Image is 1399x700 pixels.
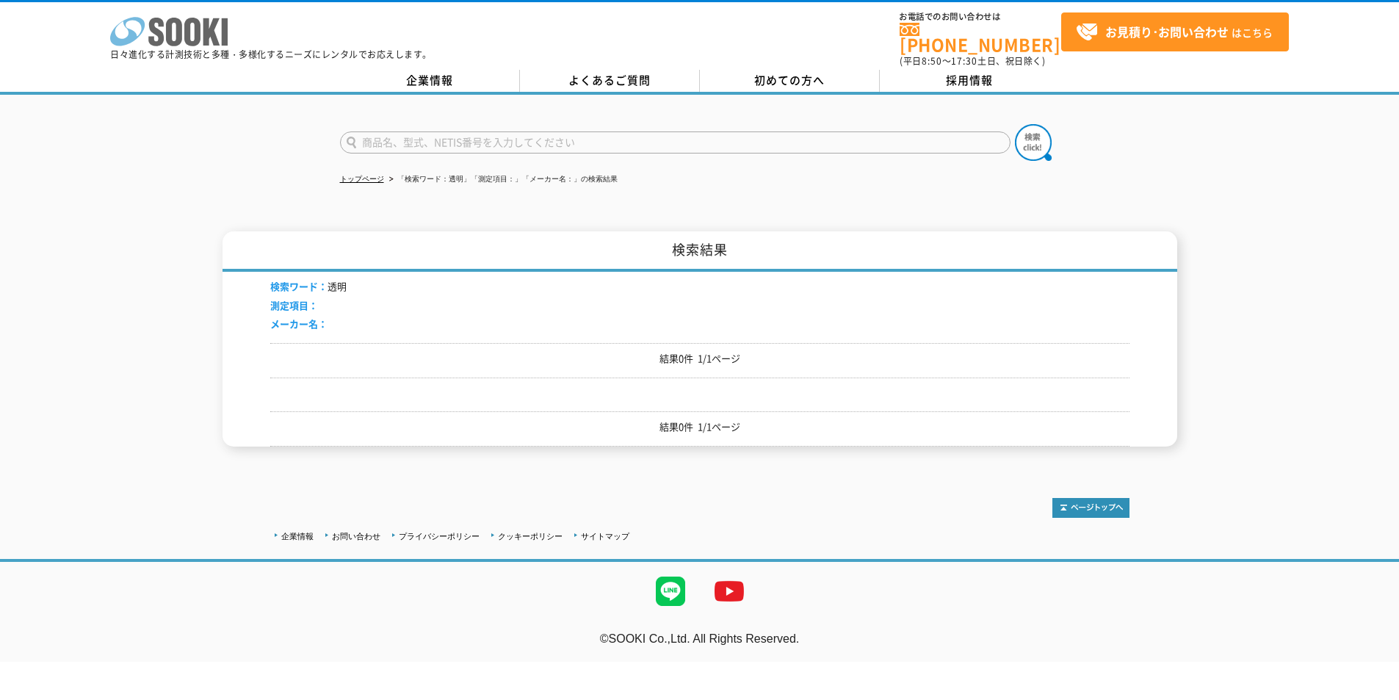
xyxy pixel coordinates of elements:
[700,70,880,92] a: 初めての方へ
[270,419,1129,435] p: 結果0件 1/1ページ
[1052,498,1129,518] img: トップページへ
[110,50,432,59] p: 日々進化する計測技術と多種・多様化するニーズにレンタルでお応えします。
[270,279,347,295] li: 透明
[900,23,1061,53] a: [PHONE_NUMBER]
[270,351,1129,367] p: 結果0件 1/1ページ
[332,532,380,541] a: お問い合わせ
[700,562,759,621] img: YouTube
[922,54,942,68] span: 8:50
[399,532,480,541] a: プライバシーポリシー
[951,54,977,68] span: 17:30
[754,72,825,88] span: 初めての方へ
[281,532,314,541] a: 企業情報
[340,175,384,183] a: トップページ
[340,131,1011,154] input: 商品名、型式、NETIS番号を入力してください
[270,279,328,293] span: 検索ワード：
[1061,12,1289,51] a: お見積り･お問い合わせはこちら
[641,562,700,621] img: LINE
[581,532,629,541] a: サイトマップ
[520,70,700,92] a: よくあるご質問
[1105,23,1229,40] strong: お見積り･お問い合わせ
[900,12,1061,21] span: お電話でのお問い合わせは
[270,298,318,312] span: 測定項目：
[223,231,1177,272] h1: 検索結果
[1015,124,1052,161] img: btn_search.png
[880,70,1060,92] a: 採用情報
[900,54,1045,68] span: (平日 ～ 土日、祝日除く)
[498,532,563,541] a: クッキーポリシー
[270,317,328,331] span: メーカー名：
[1342,647,1399,660] a: テストMail
[1076,21,1273,43] span: はこちら
[386,172,618,187] li: 「検索ワード：透明」「測定項目：」「メーカー名：」の検索結果
[340,70,520,92] a: 企業情報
